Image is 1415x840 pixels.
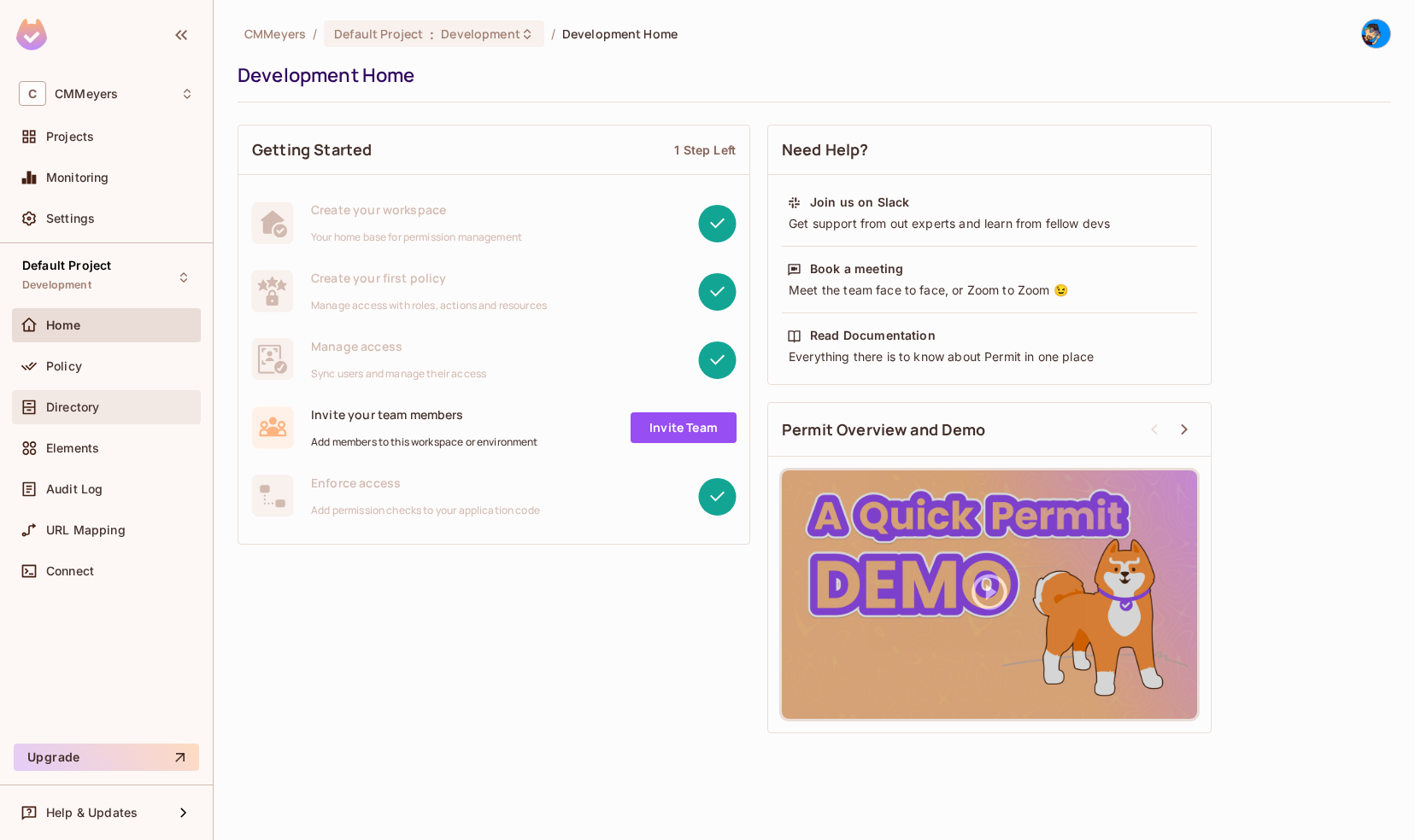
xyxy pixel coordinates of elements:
[1362,20,1390,48] img: Chris Meyers
[311,367,486,381] span: Sync users and manage their access
[311,270,547,286] span: Create your first policy
[810,327,936,344] div: Read Documentation
[22,259,111,272] span: Default Project
[311,201,522,218] span: Create your workspace
[810,194,909,211] div: Join us on Slack
[46,441,99,455] span: Elements
[787,282,1192,299] div: Meet the team face to face, or Zoom to Zoom 😉
[311,299,547,312] span: Manage access with roles, actions and resources
[22,278,91,292] span: Development
[782,419,986,440] span: Permit Overview and Demo
[46,318,81,332] span: Home
[311,338,486,354] span: Manage access
[46,523,126,537] span: URL Mapping
[313,26,317,42] li: /
[46,564,94,578] span: Connect
[311,475,540,491] span: Enforce access
[46,400,99,414] span: Directory
[810,260,903,277] div: Book a meeting
[311,435,538,449] span: Add members to this workspace or environment
[429,27,435,41] span: :
[19,81,46,106] span: C
[311,504,540,517] span: Add permission checks to your application code
[46,171,109,184] span: Monitoring
[16,19,47,50] img: SReyMgAAAABJRU5ErkJggg==
[244,26,306,42] span: the active workspace
[787,348,1192,365] div: Everything there is to know about Permit in one place
[14,744,199,771] button: Upgrade
[562,26,678,42] span: Development Home
[46,482,103,496] span: Audit Log
[311,406,538,423] span: Invite your team members
[674,142,736,158] div: 1 Step Left
[46,130,94,143] span: Projects
[238,62,1383,88] div: Development Home
[55,87,118,101] span: Workspace: CMMeyers
[252,139,372,160] span: Getting Started
[631,412,737,443] a: Invite Team
[782,139,869,160] span: Need Help?
[787,215,1192,232] div: Get support from out experts and learn from fellow devs
[46,212,95,225] span: Settings
[46,806,138,820] span: Help & Updates
[334,26,423,42] span: Default Project
[311,230,522,244] span: Your home base for permission management
[46,359,82,373] span: Policy
[551,26,555,42] li: /
[441,26,520,42] span: Development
